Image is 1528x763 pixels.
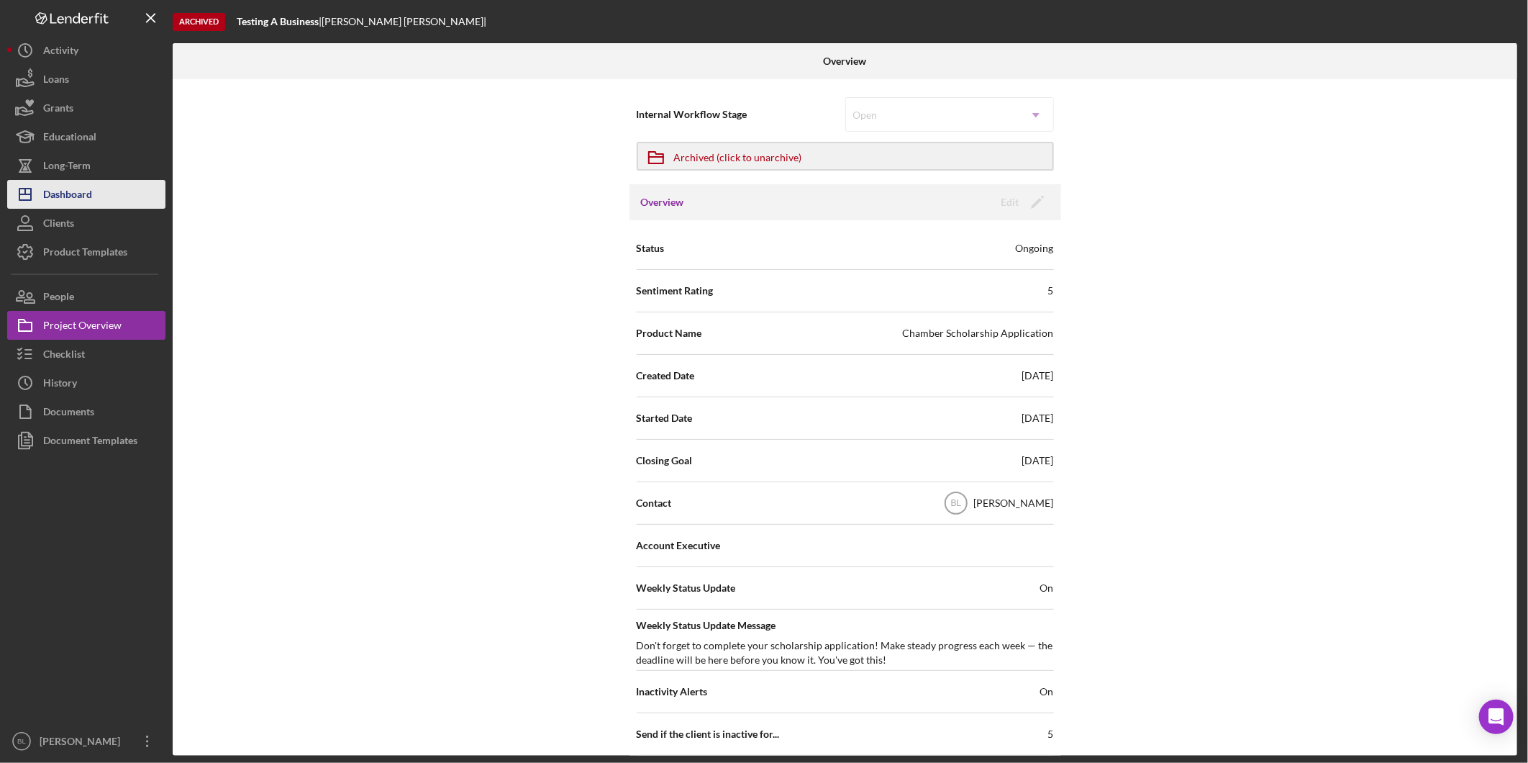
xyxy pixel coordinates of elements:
div: 5 [1048,284,1054,298]
div: Chamber Scholarship Application [903,326,1054,340]
button: Product Templates [7,238,165,266]
button: Document Templates [7,426,165,455]
div: Ongoing [1016,241,1054,256]
button: Loans [7,65,165,94]
div: Grants [43,94,73,126]
b: Testing A Business [237,15,319,27]
div: Checklist [43,340,85,372]
div: Document Templates [43,426,137,459]
span: Product Name [637,326,702,340]
div: Don't forget to complete your scholarship application! Make steady progress each week — the deadl... [637,638,1054,667]
button: Edit [993,191,1050,213]
span: Send if the client is inactive for... [637,727,780,741]
div: People [43,282,74,315]
button: Activity [7,36,165,65]
button: Checklist [7,340,165,369]
span: Contact [637,496,672,510]
span: Account Executive [637,538,721,553]
button: Educational [7,122,165,151]
button: Archived (click to unarchive) [637,142,1054,171]
button: Documents [7,397,165,426]
span: Weekly Status Update Message [637,618,1054,633]
div: Long-Term [43,151,91,184]
button: Dashboard [7,180,165,209]
div: Clients [43,209,74,241]
span: Status [637,241,665,256]
text: BL [17,738,26,746]
span: On [1040,581,1054,595]
div: Archived (click to unarchive) [674,143,802,169]
div: [PERSON_NAME] [36,727,129,759]
div: Archived [173,13,225,31]
div: Open Intercom Messenger [1479,700,1514,734]
text: BL [950,499,961,509]
span: Weekly Status Update [637,581,736,595]
div: [PERSON_NAME] [PERSON_NAME] | [322,16,486,27]
div: [DATE] [1022,453,1054,468]
span: Closing Goal [637,453,693,468]
div: 5 [1048,727,1054,741]
div: Project Overview [43,311,122,343]
span: Sentiment Rating [637,284,714,298]
span: On [1040,685,1054,699]
b: Overview [824,55,867,67]
div: Loans [43,65,69,97]
div: Dashboard [43,180,92,212]
span: Created Date [637,369,695,383]
div: History [43,369,77,401]
div: [DATE] [1022,369,1054,383]
div: | [237,16,322,27]
div: Product Templates [43,238,127,270]
button: Long-Term [7,151,165,180]
button: Project Overview [7,311,165,340]
span: Internal Workflow Stage [637,107,845,122]
div: [DATE] [1022,411,1054,425]
div: Educational [43,122,96,155]
span: Inactivity Alerts [637,685,708,699]
button: Grants [7,94,165,122]
div: Documents [43,397,94,430]
button: People [7,282,165,311]
button: History [7,369,165,397]
div: Activity [43,36,78,68]
div: Edit [1001,191,1019,213]
button: Clients [7,209,165,238]
span: Started Date [637,411,693,425]
button: BL[PERSON_NAME] [7,727,165,756]
h3: Overview [641,195,684,209]
div: [PERSON_NAME] [974,496,1054,510]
